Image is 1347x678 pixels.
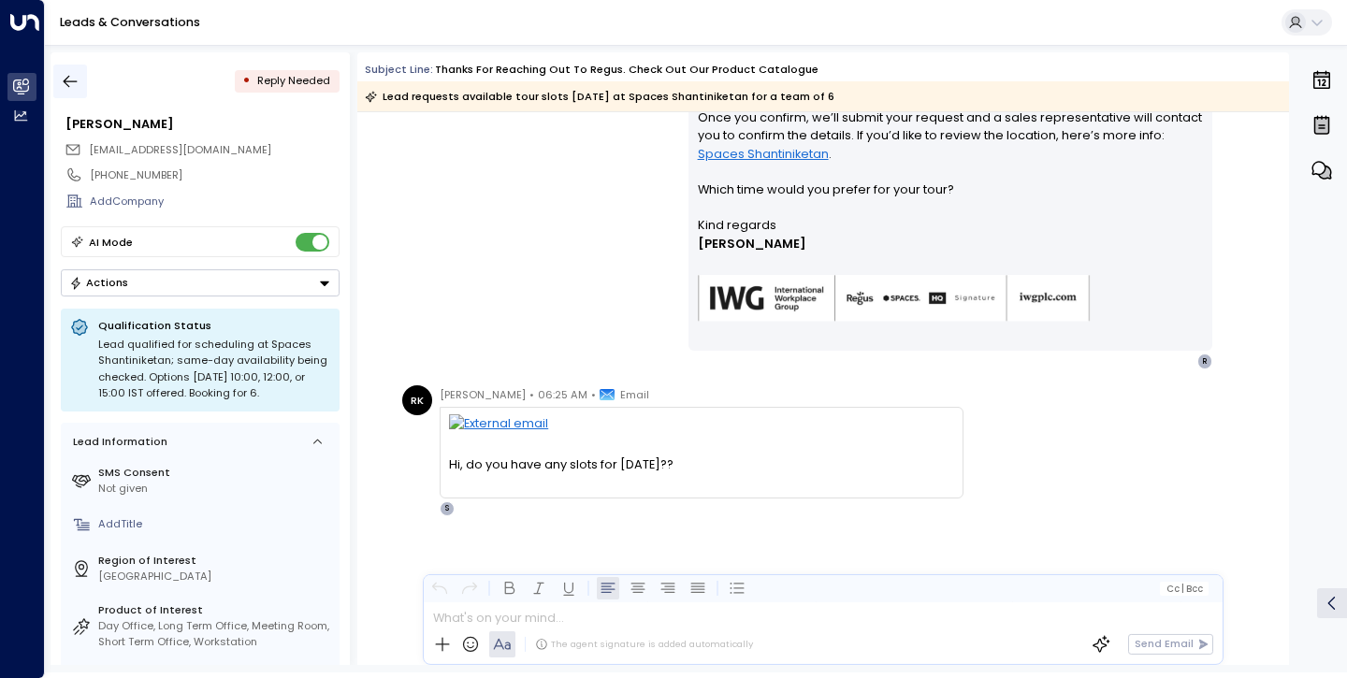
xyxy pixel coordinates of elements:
[440,501,455,516] div: S
[89,142,271,158] span: rheakhanna2022@gmail.com
[402,385,432,415] div: RK
[1197,353,1212,368] div: R
[90,167,339,183] div: [PHONE_NUMBER]
[698,235,806,252] span: [PERSON_NAME]
[98,318,330,333] p: Qualification Status
[98,337,330,402] div: Lead qualified for scheduling at Spaces Shantiniketan; same-day availability being checked. Optio...
[90,194,339,209] div: AddCompany
[98,516,333,532] div: AddTitle
[61,269,340,296] div: Button group with a nested menu
[98,465,333,481] label: SMS Consent
[69,276,128,289] div: Actions
[458,577,481,599] button: Redo
[435,62,818,78] div: Thanks for reaching out to Regus. Check out our product catalogue
[1166,584,1203,594] span: Cc Bcc
[89,142,271,157] span: [EMAIL_ADDRESS][DOMAIN_NAME]
[242,67,251,94] div: •
[591,385,596,404] span: •
[61,269,340,296] button: Actions
[98,569,333,584] div: [GEOGRAPHIC_DATA]
[1181,584,1184,594] span: |
[428,577,451,599] button: Undo
[98,481,333,497] div: Not given
[440,385,526,404] span: [PERSON_NAME]
[620,385,649,404] span: Email
[698,145,829,163] a: Spaces Shantiniketan
[538,385,587,404] span: 06:25 AM
[67,434,167,450] div: Lead Information
[529,385,534,404] span: •
[698,275,1091,323] img: AIorK4zU2Kz5WUNqa9ifSKC9jFH1hjwenjvh85X70KBOPduETvkeZu4OqG8oPuqbwvp3xfXcMQJCRtwYb-SG
[698,216,776,234] span: Kind regards
[98,553,333,569] label: Region of Interest
[60,14,200,30] a: Leads & Conversations
[698,216,1204,344] div: Signature
[365,87,834,106] div: Lead requests available tour slots [DATE] at Spaces Shantiniketan for a team of 6
[1160,582,1209,596] button: Cc|Bcc
[449,414,953,438] img: External email
[257,73,330,88] span: Reply Needed
[449,455,953,473] div: Hi, do you have any slots for [DATE]??
[98,618,333,650] div: Day Office, Long Term Office, Meeting Room, Short Term Office, Workstation
[89,233,133,252] div: AI Mode
[65,115,339,133] div: [PERSON_NAME]
[535,638,753,651] div: The agent signature is added automatically
[365,62,433,77] span: Subject Line:
[98,602,333,618] label: Product of Interest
